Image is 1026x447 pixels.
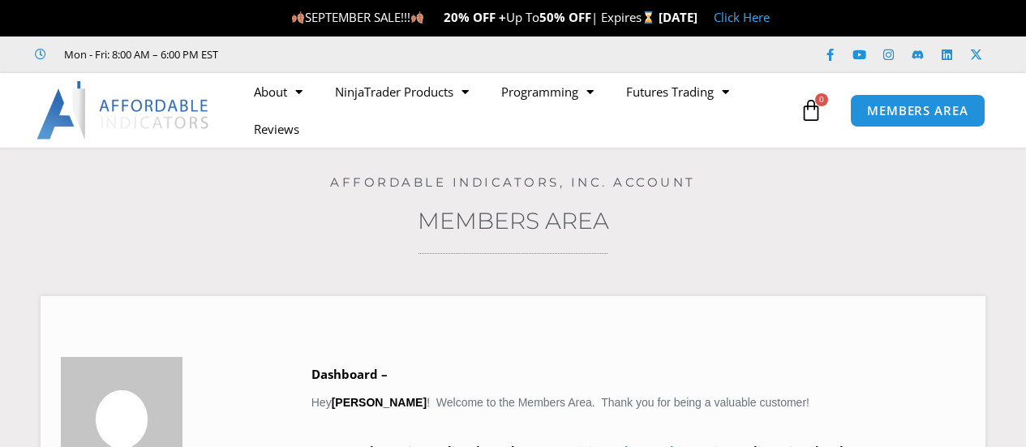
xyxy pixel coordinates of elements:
[815,93,828,106] span: 0
[319,73,485,110] a: NinjaTrader Products
[311,366,388,382] b: Dashboard –
[714,9,770,25] a: Click Here
[485,73,610,110] a: Programming
[238,73,796,148] nav: Menu
[60,45,218,64] span: Mon - Fri: 8:00 AM – 6:00 PM EST
[330,174,696,190] a: Affordable Indicators, Inc. Account
[238,110,316,148] a: Reviews
[411,11,423,24] img: 🍂
[444,9,506,25] strong: 20% OFF +
[418,207,609,234] a: Members Area
[867,105,968,117] span: MEMBERS AREA
[850,94,985,127] a: MEMBERS AREA
[292,11,304,24] img: 🍂
[642,11,655,24] img: ⌛
[241,46,484,62] iframe: Customer reviews powered by Trustpilot
[539,9,591,25] strong: 50% OFF
[610,73,745,110] a: Futures Trading
[238,73,319,110] a: About
[659,9,698,25] strong: [DATE]
[36,81,211,140] img: LogoAI | Affordable Indicators – NinjaTrader
[291,9,659,25] span: SEPTEMBER SALE!!! Up To | Expires
[775,87,847,134] a: 0
[332,396,427,409] strong: [PERSON_NAME]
